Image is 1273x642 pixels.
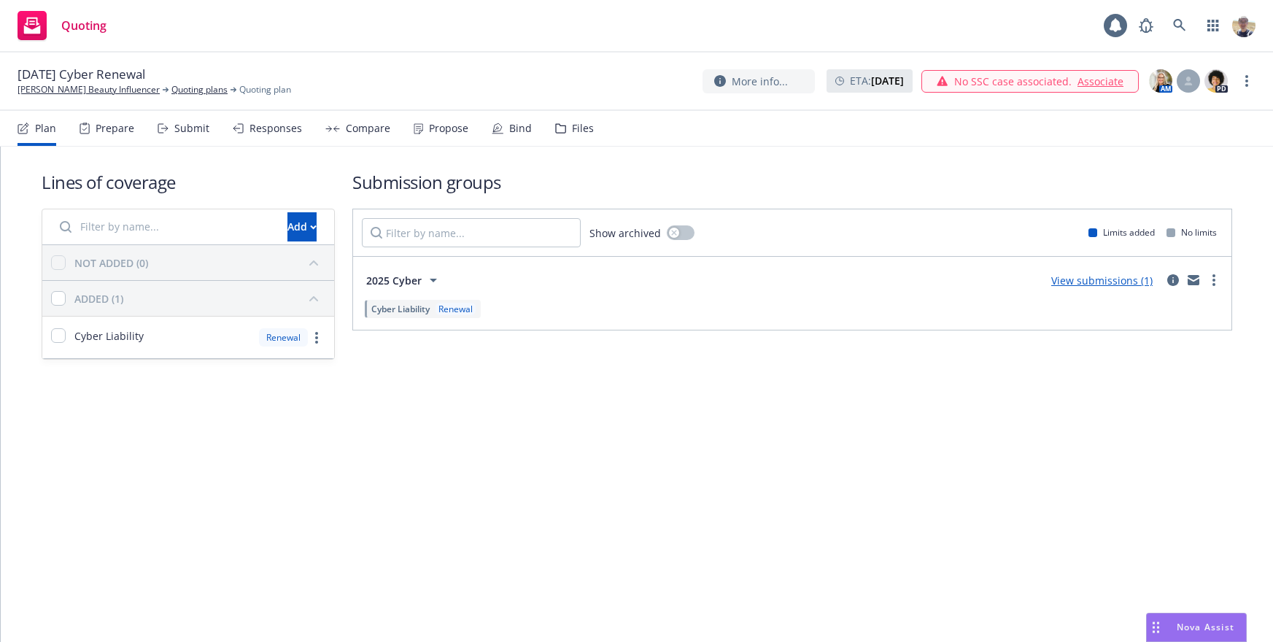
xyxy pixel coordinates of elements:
[371,303,430,315] span: Cyber Liability
[1088,226,1155,239] div: Limits added
[74,251,325,274] button: NOT ADDED (0)
[74,328,144,344] span: Cyber Liability
[61,20,107,31] span: Quoting
[12,5,112,46] a: Quoting
[346,123,390,134] div: Compare
[1177,621,1234,633] span: Nova Assist
[1164,271,1182,289] a: circleInformation
[429,123,468,134] div: Propose
[287,213,317,241] div: Add
[308,329,325,347] a: more
[1232,14,1255,37] img: photo
[1147,614,1165,641] div: Drag to move
[850,73,904,88] span: ETA :
[1166,226,1217,239] div: No limits
[96,123,134,134] div: Prepare
[51,212,279,241] input: Filter by name...
[436,303,476,315] div: Renewal
[1051,274,1153,287] a: View submissions (1)
[1204,69,1228,93] img: photo
[1238,72,1255,90] a: more
[1199,11,1228,40] a: Switch app
[1185,271,1202,289] a: mail
[871,74,904,88] strong: [DATE]
[703,69,815,93] button: More info...
[171,83,228,96] a: Quoting plans
[589,225,661,241] span: Show archived
[1077,74,1123,89] a: Associate
[1131,11,1161,40] a: Report a Bug
[572,123,594,134] div: Files
[74,291,123,306] div: ADDED (1)
[1146,613,1247,642] button: Nova Assist
[249,123,302,134] div: Responses
[18,66,145,83] span: [DATE] Cyber Renewal
[239,83,291,96] span: Quoting plan
[74,287,325,310] button: ADDED (1)
[1205,271,1223,289] a: more
[287,212,317,241] button: Add
[732,74,788,89] span: More info...
[509,123,532,134] div: Bind
[362,266,446,295] button: 2025 Cyber
[42,170,335,194] h1: Lines of coverage
[174,123,209,134] div: Submit
[1165,11,1194,40] a: Search
[74,255,148,271] div: NOT ADDED (0)
[35,123,56,134] div: Plan
[954,74,1072,89] span: No SSC case associated.
[259,328,308,347] div: Renewal
[366,273,422,288] span: 2025 Cyber
[352,170,1232,194] h1: Submission groups
[1149,69,1172,93] img: photo
[18,83,160,96] a: [PERSON_NAME] Beauty Influencer
[362,218,581,247] input: Filter by name...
